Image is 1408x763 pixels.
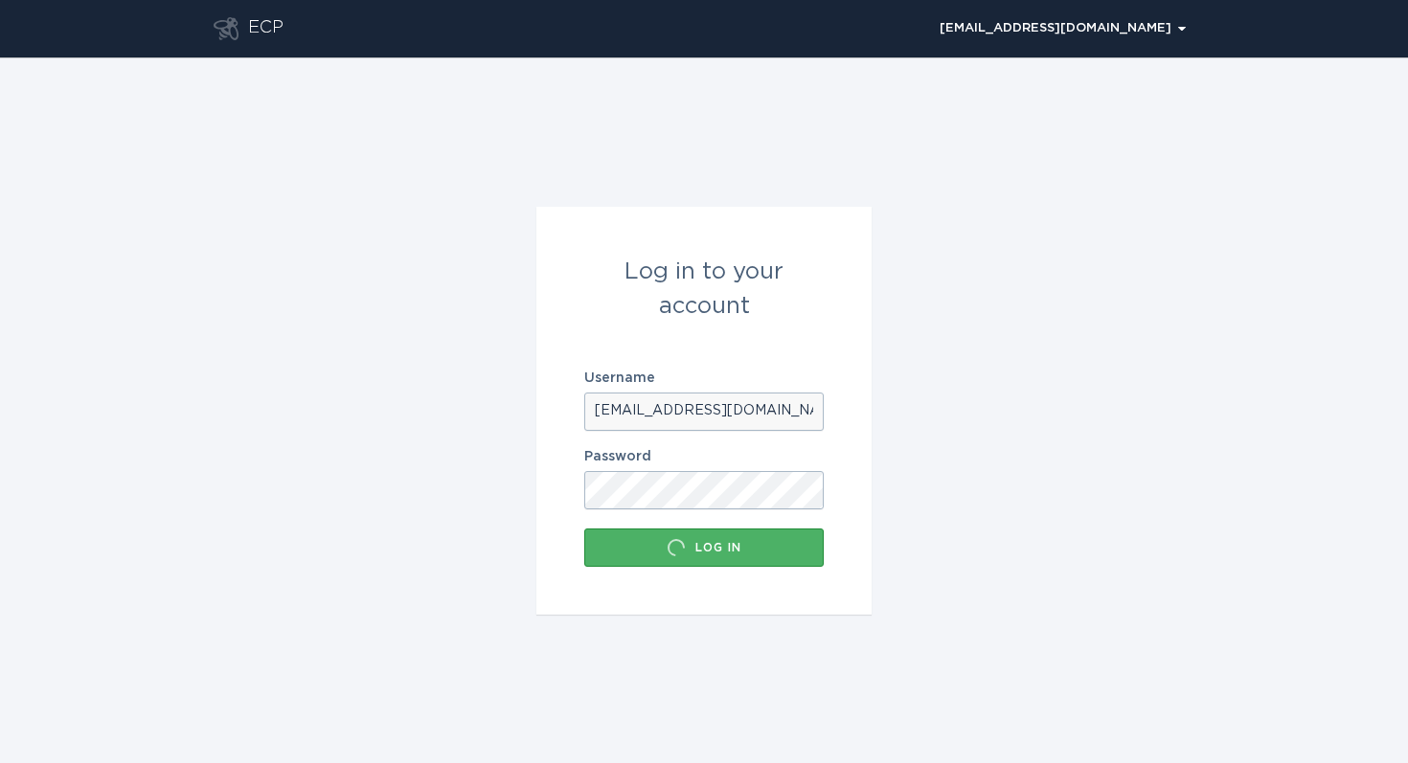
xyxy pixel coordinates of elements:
[931,14,1194,43] button: Open user account details
[584,450,824,463] label: Password
[584,528,824,567] button: Log in
[931,14,1194,43] div: Popover menu
[667,538,686,557] div: Loading
[214,17,238,40] button: Go to dashboard
[594,538,814,557] div: Log in
[584,371,824,385] label: Username
[248,17,284,40] div: ECP
[584,255,824,324] div: Log in to your account
[940,23,1186,34] div: [EMAIL_ADDRESS][DOMAIN_NAME]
